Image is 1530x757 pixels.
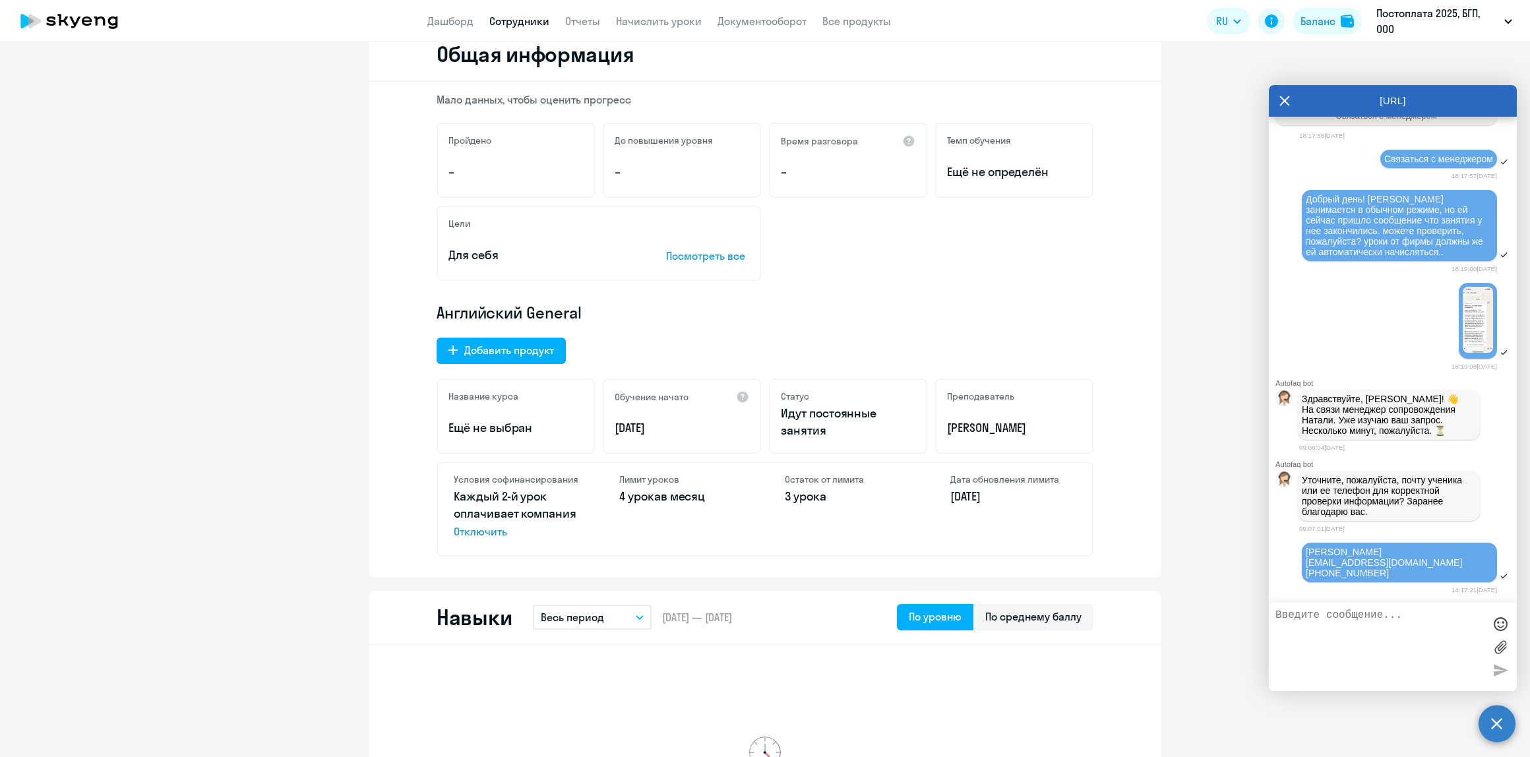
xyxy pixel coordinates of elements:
p: Мало данных, чтобы оценить прогресс [437,92,1093,107]
p: Ещё не выбран [448,419,583,437]
p: – [615,164,749,181]
button: RU [1207,8,1250,34]
h4: Остаток от лимита [785,473,911,485]
img: bot avatar [1276,471,1293,491]
button: Весь период [533,605,652,630]
h5: Пройдено [448,135,491,146]
a: Сотрудники [489,15,549,28]
h5: До повышения уровня [615,135,713,146]
span: 4 урока [619,489,661,504]
time: 18:17:57[DATE] [1452,172,1497,179]
p: в месяц [619,488,745,505]
button: Постоплата 2025, БГП, ООО [1370,5,1519,37]
span: Отключить [454,524,580,539]
span: Английский General [437,302,582,323]
p: Идут постоянные занятия [781,405,915,439]
p: Каждый 2-й урок оплачивает компания [454,488,580,539]
h2: Навыки [437,604,512,630]
h4: Условия софинансирования [454,473,580,485]
time: 09:07:01[DATE] [1299,525,1345,532]
a: Дашборд [427,15,474,28]
div: По среднему баллу [985,609,1082,624]
div: По уровню [909,609,962,624]
a: Все продукты [822,15,891,28]
span: 3 урока [785,489,826,504]
h5: Цели [448,218,470,229]
span: Добрый день! [PERSON_NAME] занимается в обычном режиме, но ей сейчас пришло сообщение что занятия... [1306,194,1486,257]
div: Добавить продукт [464,342,554,358]
p: Посмотреть все [666,248,749,264]
p: Постоплата 2025, БГП, ООО [1376,5,1499,37]
p: – [448,164,583,181]
time: 09:06:04[DATE] [1299,444,1345,451]
div: Autofaq bot [1275,379,1517,387]
h4: Лимит уроков [619,473,745,485]
label: Лимит 10 файлов [1490,637,1510,657]
div: Баланс [1300,13,1335,29]
h5: Преподаватель [947,390,1014,402]
a: Документооборот [718,15,807,28]
img: bot avatar [1276,390,1293,409]
h5: Название курса [448,390,518,402]
p: Для себя [448,247,625,264]
span: Ещё не определён [947,164,1082,181]
h2: Общая информация [437,41,634,67]
span: [DATE] — [DATE] [662,610,732,624]
h5: Время разговора [781,135,858,147]
p: [DATE] [615,419,749,437]
p: [PERSON_NAME] [947,419,1082,437]
time: 18:19:00[DATE] [1452,265,1497,272]
h4: Дата обновления лимита [950,473,1076,485]
span: RU [1216,13,1228,29]
button: Балансbalance [1293,8,1362,34]
time: 18:17:55[DATE] [1299,132,1345,139]
div: Autofaq bot [1275,460,1517,468]
p: [DATE] [950,488,1076,505]
h5: Темп обучения [947,135,1011,146]
button: Добавить продукт [437,338,566,364]
p: Уточните, пожалуйста, почту ученика или ее телефон для корректной проверки информации? Заранее бл... [1302,475,1476,517]
span: [PERSON_NAME] [EMAIL_ADDRESS][DOMAIN_NAME] [PHONE_NUMBER] [1306,547,1465,578]
a: Начислить уроки [616,15,702,28]
img: balance [1341,15,1354,28]
time: 18:19:08[DATE] [1452,363,1497,370]
p: – [781,164,915,181]
h5: Обучение начато [615,391,688,403]
a: Отчеты [565,15,600,28]
p: Весь период [541,609,604,625]
span: Связаться с менеджером [1384,154,1493,164]
img: photo_2025-10-07_18-15-50.jpg [1463,287,1493,353]
h5: Статус [781,390,809,402]
p: Здравствуйте, [PERSON_NAME]! 👋 ﻿На связи менеджер сопровождения Натали. Уже изучаю ваш запрос. Не... [1302,394,1476,436]
time: 14:17:21[DATE] [1452,586,1497,593]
